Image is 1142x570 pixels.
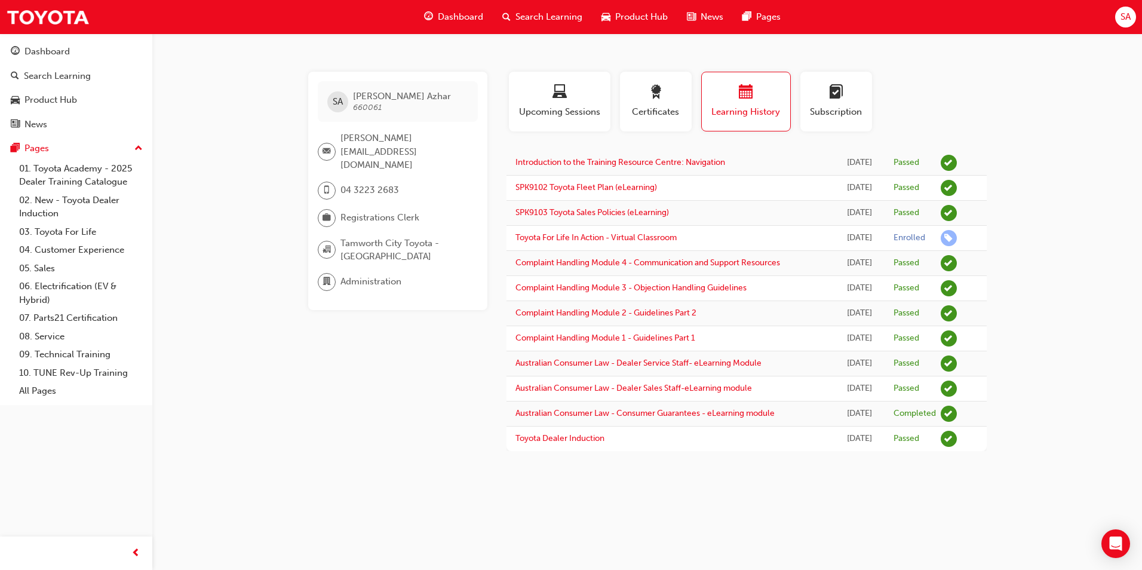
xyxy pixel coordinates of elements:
span: prev-icon [131,546,140,561]
span: news-icon [11,119,20,130]
span: organisation-icon [323,242,331,258]
button: SA [1115,7,1136,27]
div: Dashboard [24,45,70,59]
span: up-icon [134,141,143,157]
span: News [701,10,723,24]
span: search-icon [502,10,511,24]
a: Search Learning [5,65,148,87]
a: Dashboard [5,41,148,63]
a: Complaint Handling Module 4 - Communication and Support Resources [515,258,780,268]
a: 04. Customer Experience [14,241,148,259]
a: SPK9103 Toyota Sales Policies (eLearning) [515,207,669,217]
a: All Pages [14,382,148,400]
span: calendar-icon [739,85,753,101]
div: Open Intercom Messenger [1101,529,1130,558]
img: Trak [6,4,90,30]
span: laptop-icon [552,85,567,101]
button: Pages [5,137,148,160]
span: Subscription [809,105,863,119]
div: Tue Jul 29 2025 12:18:55 GMT+1000 (Australian Eastern Standard Time) [843,382,876,396]
div: Tue Jul 29 2025 12:30:15 GMT+1000 (Australian Eastern Standard Time) [843,357,876,370]
span: [PERSON_NAME] Azhar [353,91,451,102]
span: learningRecordVerb_PASS-icon [941,356,957,372]
span: Pages [756,10,781,24]
span: news-icon [687,10,696,24]
span: learningRecordVerb_ENROLL-icon [941,230,957,246]
span: learningplan-icon [829,85,843,101]
span: learningRecordVerb_PASS-icon [941,205,957,221]
span: learningRecordVerb_COMPLETE-icon [941,406,957,422]
span: SA [333,95,343,109]
span: learningRecordVerb_PASS-icon [941,330,957,347]
a: Australian Consumer Law - Consumer Guarantees - eLearning module [515,408,775,418]
a: guage-iconDashboard [415,5,493,29]
a: 03. Toyota For Life [14,223,148,241]
button: DashboardSearch LearningProduct HubNews [5,38,148,137]
a: pages-iconPages [733,5,790,29]
a: 06. Electrification (EV & Hybrid) [14,277,148,309]
span: pages-icon [742,10,751,24]
span: Product Hub [615,10,668,24]
div: News [24,118,47,131]
span: Certificates [629,105,683,119]
button: Certificates [620,72,692,131]
a: Introduction to the Training Resource Centre: Navigation [515,157,725,167]
span: [PERSON_NAME][EMAIL_ADDRESS][DOMAIN_NAME] [340,131,468,172]
span: 660061 [353,102,382,112]
div: Enrolled [894,232,925,244]
span: Search Learning [515,10,582,24]
div: Tue Aug 19 2025 14:41:00 GMT+1000 (Australian Eastern Standard Time) [843,156,876,170]
div: Product Hub [24,93,77,107]
div: Passed [894,383,919,394]
div: Passed [894,433,919,445]
span: Tamworth City Toyota - [GEOGRAPHIC_DATA] [340,237,468,263]
div: Tue Jul 29 2025 12:34:31 GMT+1000 (Australian Eastern Standard Time) [843,332,876,345]
a: SPK9102 Toyota Fleet Plan (eLearning) [515,182,657,192]
span: search-icon [11,71,19,82]
div: Passed [894,182,919,194]
span: learningRecordVerb_PASS-icon [941,381,957,397]
span: mobile-icon [323,183,331,198]
span: Learning History [711,105,781,119]
button: Upcoming Sessions [509,72,610,131]
div: Mon Aug 18 2025 10:30:05 GMT+1000 (Australian Eastern Standard Time) [843,206,876,220]
span: SA [1120,10,1131,24]
span: learningRecordVerb_PASS-icon [941,305,957,321]
div: Completed [894,408,936,419]
a: Product Hub [5,89,148,111]
div: Tue Jul 29 2025 11:25:44 GMT+1000 (Australian Eastern Standard Time) [843,432,876,446]
div: Passed [894,358,919,369]
div: Passed [894,283,919,294]
div: Tue Jul 29 2025 13:03:05 GMT+1000 (Australian Eastern Standard Time) [843,231,876,245]
a: 05. Sales [14,259,148,278]
a: Complaint Handling Module 2 - Guidelines Part 2 [515,308,696,318]
span: briefcase-icon [323,210,331,226]
a: 08. Service [14,327,148,346]
span: guage-icon [424,10,433,24]
div: Tue Jul 29 2025 12:00:47 GMT+1000 (Australian Eastern Standard Time) [843,407,876,421]
span: Registrations Clerk [340,211,419,225]
a: 09. Technical Training [14,345,148,364]
span: email-icon [323,144,331,160]
div: Passed [894,207,919,219]
span: learningRecordVerb_PASS-icon [941,155,957,171]
a: 07. Parts21 Certification [14,309,148,327]
div: Passed [894,333,919,344]
a: 02. New - Toyota Dealer Induction [14,191,148,223]
a: Toyota For Life In Action - Virtual Classroom [515,232,677,243]
div: Tue Jul 29 2025 12:50:27 GMT+1000 (Australian Eastern Standard Time) [843,256,876,270]
a: news-iconNews [677,5,733,29]
span: Upcoming Sessions [518,105,601,119]
a: car-iconProduct Hub [592,5,677,29]
a: search-iconSearch Learning [493,5,592,29]
a: 10. TUNE Rev-Up Training [14,364,148,382]
div: Tue Jul 29 2025 12:44:47 GMT+1000 (Australian Eastern Standard Time) [843,281,876,295]
a: Australian Consumer Law - Dealer Service Staff- eLearning Module [515,358,762,368]
span: pages-icon [11,143,20,154]
div: Tue Jul 29 2025 12:40:56 GMT+1000 (Australian Eastern Standard Time) [843,307,876,320]
button: Learning History [701,72,791,131]
span: learningRecordVerb_PASS-icon [941,280,957,296]
a: News [5,114,148,136]
span: 04 3223 2683 [340,183,399,197]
